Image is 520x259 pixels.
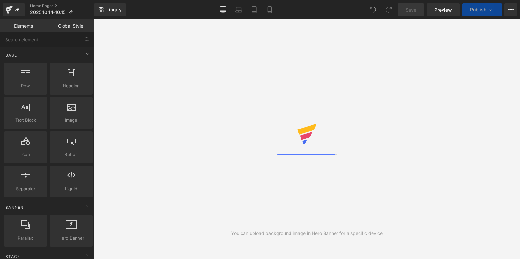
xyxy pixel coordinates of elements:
span: Liquid [52,186,91,192]
button: Undo [367,3,380,16]
span: Button [52,151,91,158]
a: Desktop [215,3,231,16]
a: Preview [427,3,460,16]
a: New Library [94,3,126,16]
span: Base [5,52,18,58]
button: More [504,3,517,16]
a: Global Style [47,19,94,32]
span: Icon [6,151,45,158]
span: Library [106,7,122,13]
span: Hero Banner [52,235,91,242]
span: Heading [52,83,91,89]
a: Mobile [262,3,278,16]
a: Home Pages [30,3,94,8]
span: Image [52,117,91,124]
span: Save [406,6,416,13]
div: v6 [13,6,21,14]
a: Laptop [231,3,246,16]
span: Preview [434,6,452,13]
span: Text Block [6,117,45,124]
a: Tablet [246,3,262,16]
span: Parallax [6,235,45,242]
span: Publish [470,7,486,12]
span: 2025.10.14-10.15 [30,10,65,15]
span: Row [6,83,45,89]
button: Publish [462,3,502,16]
button: Redo [382,3,395,16]
span: Separator [6,186,45,192]
span: Banner [5,204,24,210]
a: v6 [3,3,25,16]
div: You can upload background image in Hero Banner for a specific device [231,230,383,237]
